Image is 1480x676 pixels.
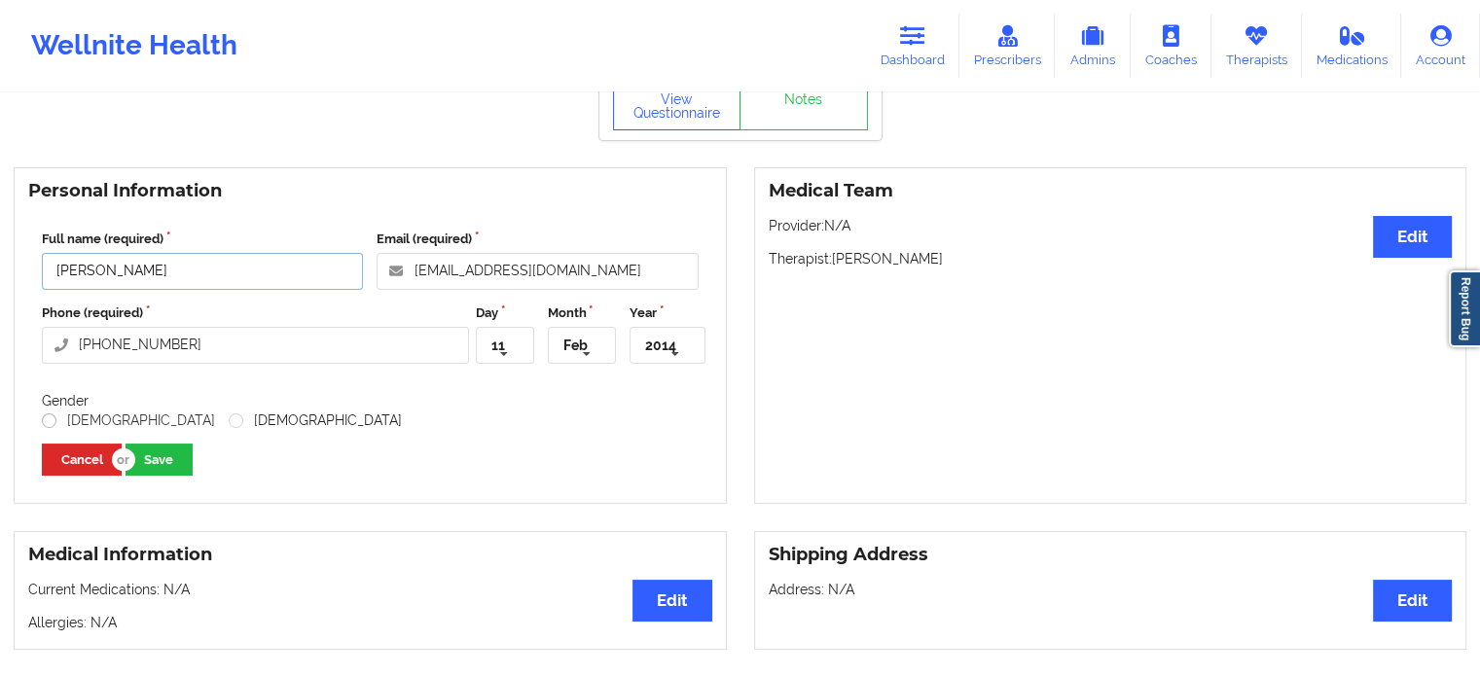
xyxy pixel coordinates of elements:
label: [DEMOGRAPHIC_DATA] [42,412,215,429]
label: Month [548,303,616,323]
a: Account [1401,14,1480,78]
p: Current Medications: N/A [28,580,712,599]
label: Year [630,303,704,323]
label: Full name (required) [42,230,363,249]
a: Therapists [1211,14,1302,78]
a: Coaches [1131,14,1211,78]
a: Notes [740,82,868,130]
input: Phone number [42,327,469,364]
h3: Medical Information [28,544,712,566]
a: Admins [1055,14,1131,78]
label: Phone (required) [42,303,469,323]
h3: Shipping Address [769,544,1453,566]
h3: Medical Team [769,180,1453,202]
a: Dashboard [866,14,959,78]
div: 2014 [645,338,676,352]
label: Day [476,303,533,323]
input: Email address [377,253,698,290]
button: Edit [632,580,711,622]
button: Edit [1373,216,1452,258]
p: Provider: N/A [769,216,1453,235]
p: Therapist: [PERSON_NAME] [769,249,1453,268]
a: Prescribers [959,14,1056,78]
label: Email (required) [377,230,698,249]
p: Address: N/A [769,580,1453,599]
button: Save [126,444,193,476]
button: View Questionnaire [613,82,741,130]
label: [DEMOGRAPHIC_DATA] [229,412,402,429]
label: Gender [42,393,89,409]
a: Report Bug [1449,270,1480,347]
a: Medications [1302,14,1402,78]
button: Edit [1373,580,1452,622]
input: Full name [42,253,363,290]
h3: Personal Information [28,180,712,202]
p: Allergies: N/A [28,613,712,632]
button: Cancel [42,444,122,476]
div: Feb [563,338,588,352]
